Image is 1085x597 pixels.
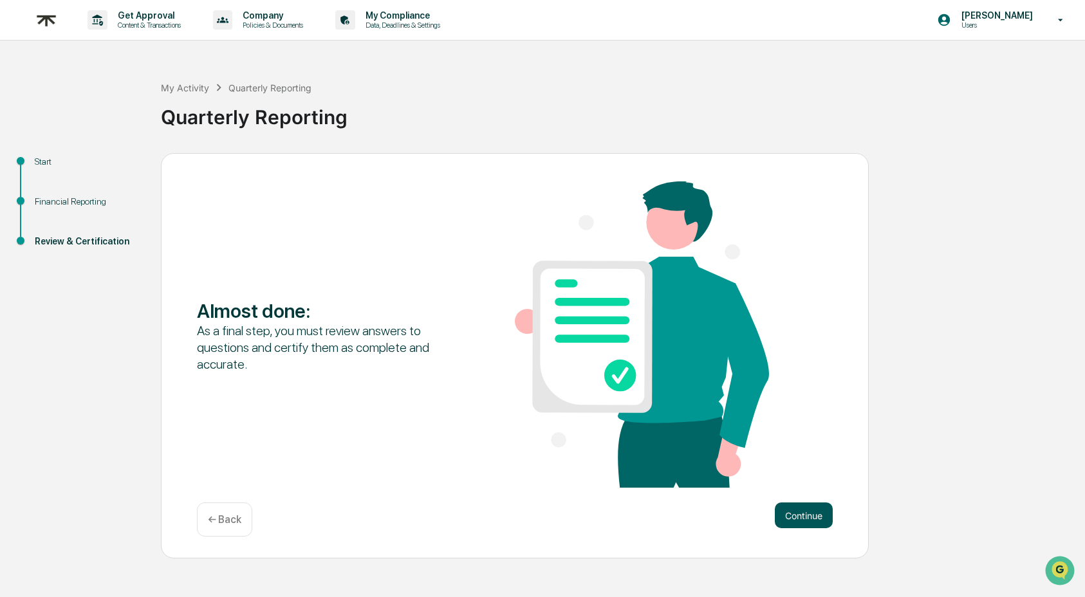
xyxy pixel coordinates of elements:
span: Pylon [128,218,156,228]
div: Review & Certification [35,235,140,248]
span: Attestations [106,162,160,175]
a: 🗄️Attestations [88,157,165,180]
p: ← Back [208,513,241,526]
img: logo [31,5,62,36]
p: Data, Deadlines & Settings [355,21,447,30]
div: We're available if you need us! [44,111,163,122]
p: Company [232,10,310,21]
button: Start new chat [219,102,234,118]
div: Quarterly Reporting [228,82,311,93]
div: Start new chat [44,98,211,111]
a: Powered byPylon [91,217,156,228]
a: 🔎Data Lookup [8,181,86,205]
div: 🔎 [13,188,23,198]
p: Get Approval [107,10,187,21]
div: As a final step, you must review answers to questions and certify them as complete and accurate. [197,322,451,372]
p: How can we help? [13,27,234,48]
img: Almost done [515,181,769,488]
p: Policies & Documents [232,21,310,30]
div: My Activity [161,82,209,93]
div: Almost done : [197,299,451,322]
div: 🖐️ [13,163,23,174]
a: 🖐️Preclearance [8,157,88,180]
div: Quarterly Reporting [161,95,1079,129]
span: Data Lookup [26,187,81,199]
p: [PERSON_NAME] [951,10,1039,21]
p: Content & Transactions [107,21,187,30]
p: Users [951,21,1039,30]
p: My Compliance [355,10,447,21]
div: Start [35,155,140,169]
iframe: Open customer support [1044,555,1079,589]
div: 🗄️ [93,163,104,174]
button: Continue [775,502,833,528]
div: Financial Reporting [35,195,140,208]
span: Preclearance [26,162,83,175]
img: 1746055101610-c473b297-6a78-478c-a979-82029cc54cd1 [13,98,36,122]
